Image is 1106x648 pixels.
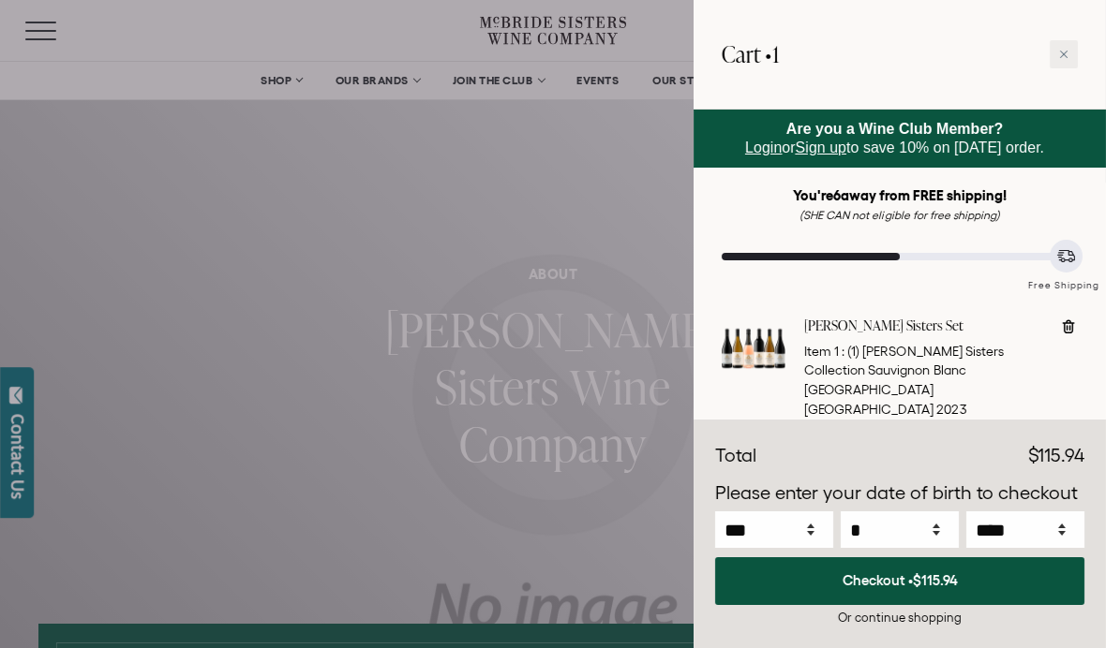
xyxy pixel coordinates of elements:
em: (SHE CAN not eligible for free shipping) [800,209,1000,221]
a: McBride Sisters Set [722,363,785,384]
strong: You're away from FREE shipping! [793,187,1008,203]
span: or to save 10% on [DATE] order. [745,121,1044,155]
span: (1) [PERSON_NAME] Sisters Collection Sauvignon Blanc [GEOGRAPHIC_DATA] [GEOGRAPHIC_DATA] 2023 [804,344,1004,417]
button: Checkout •$115.94 [715,557,1084,605]
a: [PERSON_NAME] Sisters Set [804,317,1045,335]
span: Item 1 [804,344,839,359]
span: 6 [833,187,841,203]
p: Please enter your date of birth to checkout [715,479,1084,508]
span: $115.94 [913,572,958,588]
a: Login [745,140,782,155]
a: Sign up [796,140,846,155]
span: $115.94 [1028,445,1084,465]
span: 1 [772,38,779,69]
span: : [842,344,844,359]
h2: Cart • [722,28,779,81]
div: Or continue shopping [715,609,1084,626]
div: Total [715,442,756,470]
div: Free Shipping [1022,260,1106,293]
strong: Are you a Wine Club Member? [786,121,1004,137]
